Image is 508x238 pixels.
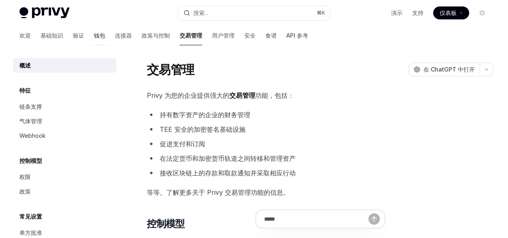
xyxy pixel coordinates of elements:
[115,32,132,39] font: 连接器
[13,114,116,128] a: 气体管理
[19,7,70,19] img: 灯光标志
[160,140,205,148] font: 促进支付和订阅
[423,66,475,73] font: 在 ChatGPT 中打开
[115,26,132,45] a: 连接器
[160,154,296,162] font: 在法定货币和加密货币轨道之间转移和管理资产
[19,213,42,220] font: 常见设置
[265,26,277,45] a: 食谱
[433,6,469,19] a: 仪表板
[13,58,116,73] a: 概述
[160,169,296,177] font: 接收区块链上的存款和取款通知并采取相应行动
[160,125,246,133] font: TEE 安全的加密签名基础设施
[391,9,402,16] font: 演示
[19,188,31,195] font: 政策
[19,118,42,124] font: 气体管理
[368,213,380,225] button: 发送消息
[412,9,423,16] font: 支持
[73,26,84,45] a: 验证
[19,173,31,180] font: 权限
[244,26,256,45] a: 安全
[19,132,46,139] font: Webhook
[40,26,63,45] a: 基础知识
[322,10,325,16] font: K
[265,32,277,39] font: 食谱
[317,10,322,16] font: ⌘
[19,103,42,110] font: 链条支撑
[94,26,105,45] a: 钱包
[147,188,290,196] font: 等等。了解更多关于 Privy 交易管理功能的信息。
[440,9,457,16] font: 仪表板
[19,62,31,69] font: 概述
[212,32,235,39] font: 用户管理
[178,6,330,20] button: 搜索...⌘K
[160,111,250,119] font: 持有数字资产的企业的财务管理
[40,32,63,39] font: 基础知识
[142,32,170,39] font: 政策与控制
[286,32,308,39] font: API 参考
[286,26,308,45] a: API 参考
[180,32,202,39] font: 交易管理
[264,210,368,228] input: 提问...
[229,91,255,99] font: 交易管理
[142,26,170,45] a: 政策与控制
[476,6,489,19] button: 切换暗模式
[244,32,256,39] font: 安全
[19,32,31,39] font: 欢迎
[412,9,423,17] a: 支持
[13,128,116,143] a: Webhook
[391,9,402,17] a: 演示
[13,170,116,184] a: 权限
[409,63,480,76] button: 在 ChatGPT 中打开
[212,26,235,45] a: 用户管理
[147,91,229,99] font: Privy 为您的企业提供强大的
[193,9,208,16] font: 搜索...
[180,26,202,45] a: 交易管理
[19,87,31,94] font: 特征
[147,62,194,77] font: 交易管理
[19,26,31,45] a: 欢迎
[19,157,42,164] font: 控制模型
[19,229,42,236] font: 单方批准
[13,184,116,199] a: 政策
[13,99,116,114] a: 链条支撑
[94,32,105,39] font: 钱包
[255,91,294,99] font: 功能，包括：
[73,32,84,39] font: 验证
